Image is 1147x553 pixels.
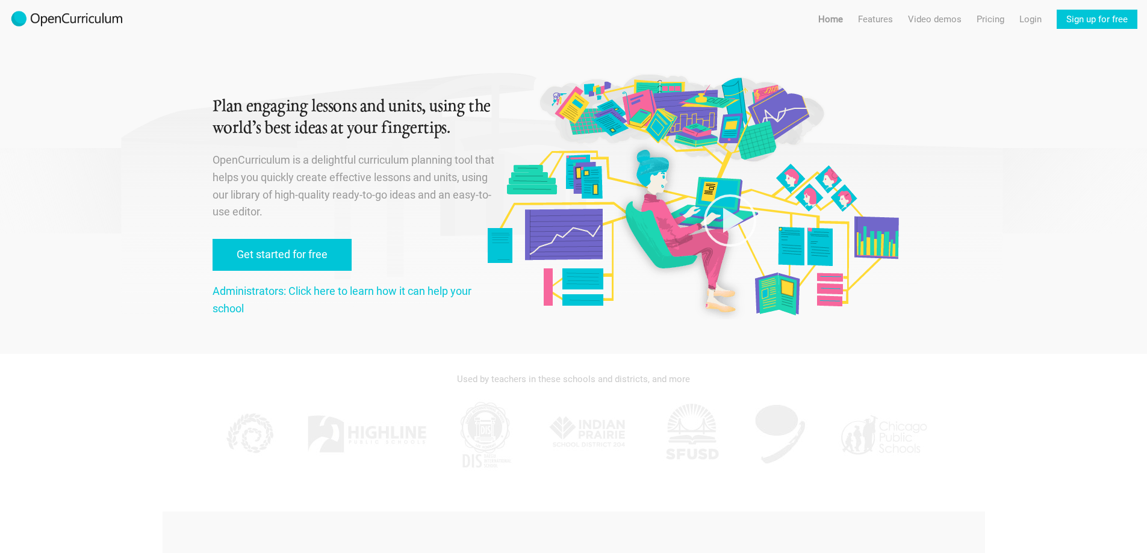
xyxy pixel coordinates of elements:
p: OpenCurriculum is a delightful curriculum planning tool that helps you quickly create effective l... [213,152,497,221]
a: Sign up for free [1057,10,1137,29]
img: AGK.jpg [750,398,810,471]
a: Home [818,10,843,29]
img: Original illustration by Malisa Suchanya, Oakland, CA (malisasuchanya.com) [483,72,902,320]
img: DIS.jpg [455,398,515,471]
h1: Plan engaging lessons and units, using the world’s best ideas at your fingertips. [213,96,497,140]
img: CPS.jpg [838,398,928,471]
img: SFUSD.jpg [662,398,722,471]
img: IPSD.jpg [543,398,633,471]
img: KPPCS.jpg [219,398,279,471]
div: Used by teachers in these schools and districts, and more [213,366,935,392]
a: Administrators: Click here to learn how it can help your school [213,285,471,315]
a: Pricing [977,10,1004,29]
a: Get started for free [213,239,352,271]
a: Video demos [908,10,962,29]
a: Features [858,10,893,29]
img: 2017-logo-m.png [10,10,124,29]
a: Login [1019,10,1042,29]
img: Highline.jpg [306,398,427,471]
